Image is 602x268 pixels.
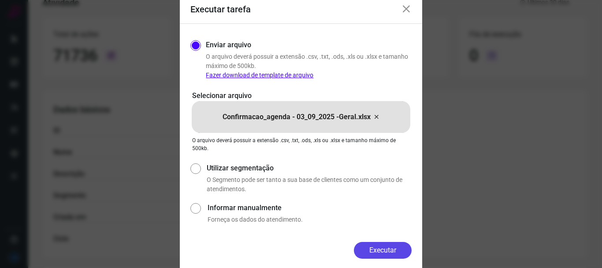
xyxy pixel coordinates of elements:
p: Forneça os dados do atendimento. [208,215,412,224]
p: O arquivo deverá possuir a extensão .csv, .txt, .ods, .xls ou .xlsx e tamanho máximo de 500kb. [192,136,410,152]
p: Selecionar arquivo [192,91,410,101]
h3: Executar tarefa [190,4,251,15]
p: O arquivo deverá possuir a extensão .csv, .txt, .ods, .xls ou .xlsx e tamanho máximo de 500kb. [206,52,412,80]
label: Informar manualmente [208,203,412,213]
p: Confirmacao_agenda - 03_09_2025 -Geral.xlsx [223,112,371,122]
label: Enviar arquivo [206,40,251,50]
button: Executar [354,242,412,259]
p: O Segmento pode ser tanto a sua base de clientes como um conjunto de atendimentos. [207,175,412,194]
a: Fazer download de template de arquivo [206,72,313,79]
label: Utilizar segmentação [207,163,412,174]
